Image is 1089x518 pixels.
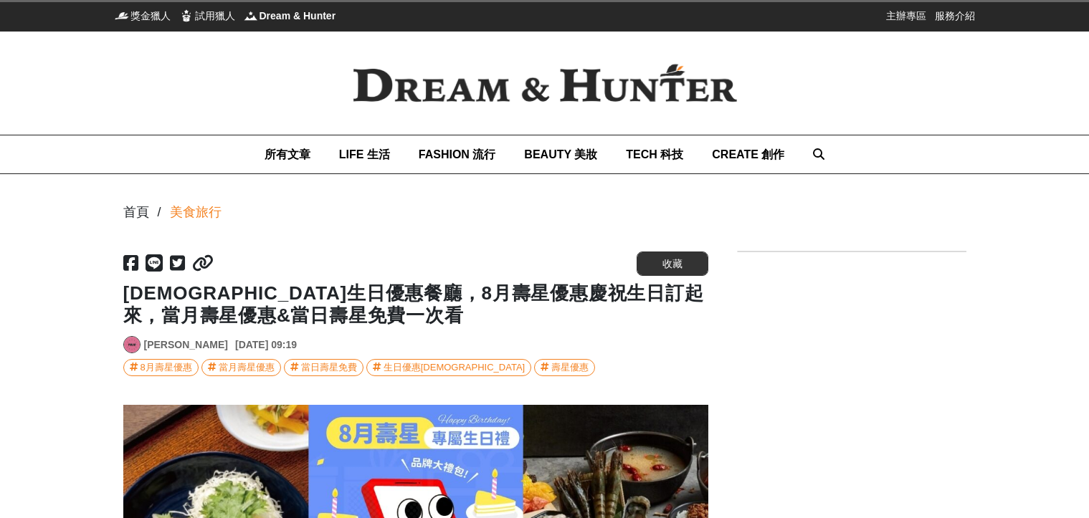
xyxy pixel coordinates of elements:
[170,203,222,222] a: 美食旅行
[339,135,390,173] a: LIFE 生活
[123,359,199,376] a: 8月壽星優惠
[141,360,192,375] div: 8月壽星優惠
[284,359,363,376] a: 當日壽星免費
[124,337,140,352] img: Avatar
[265,135,310,173] a: 所有文章
[158,203,161,222] div: /
[626,135,683,173] a: TECH 科技
[712,135,784,173] a: CREATE 創作
[260,9,336,23] span: Dream & Hunter
[115,9,129,23] img: 獎金獵人
[235,337,297,352] div: [DATE] 09:19
[265,148,310,160] span: 所有文章
[534,359,595,376] a: 壽星優惠
[626,148,683,160] span: TECH 科技
[195,9,235,23] span: 試用獵人
[179,9,235,23] a: 試用獵人試用獵人
[179,9,194,23] img: 試用獵人
[123,336,141,353] a: Avatar
[301,360,357,375] div: 當日壽星免費
[637,251,708,276] button: 收藏
[123,203,149,222] div: 首頁
[886,9,926,23] a: 主辦專區
[366,359,531,376] a: 生日優惠[DEMOGRAPHIC_DATA]
[330,41,760,125] img: Dream & Hunter
[244,9,258,23] img: Dream & Hunter
[339,148,390,160] span: LIFE 生活
[419,135,496,173] a: FASHION 流行
[244,9,336,23] a: Dream & HunterDream & Hunter
[219,360,275,375] div: 當月壽星優惠
[712,148,784,160] span: CREATE 創作
[144,337,228,352] a: [PERSON_NAME]
[524,135,597,173] a: BEAUTY 美妝
[123,282,708,327] h1: [DEMOGRAPHIC_DATA]生日優惠餐廳，8月壽星優惠慶祝生日訂起來，當月壽星優惠&當日壽星免費一次看
[130,9,171,23] span: 獎金獵人
[935,9,975,23] a: 服務介紹
[551,360,589,375] div: 壽星優惠
[524,148,597,160] span: BEAUTY 美妝
[384,360,525,375] div: 生日優惠[DEMOGRAPHIC_DATA]
[419,148,496,160] span: FASHION 流行
[201,359,281,376] a: 當月壽星優惠
[115,9,171,23] a: 獎金獵人獎金獵人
